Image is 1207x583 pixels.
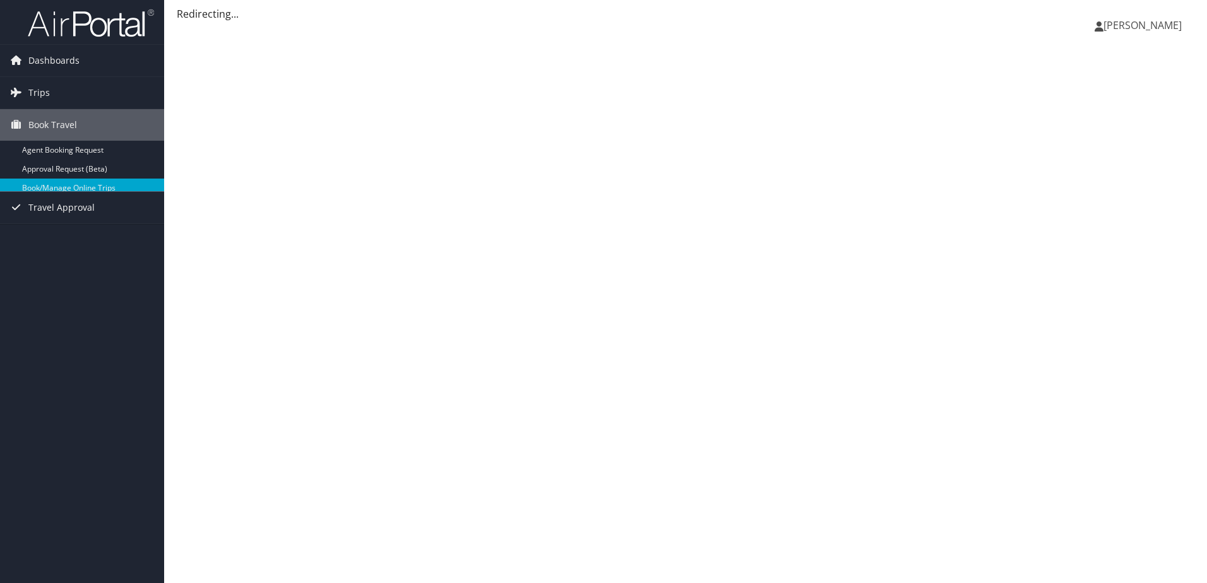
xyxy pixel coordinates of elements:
[177,6,1194,21] div: Redirecting...
[28,192,95,223] span: Travel Approval
[28,8,154,38] img: airportal-logo.png
[28,109,77,141] span: Book Travel
[28,77,50,109] span: Trips
[1103,18,1182,32] span: [PERSON_NAME]
[1095,6,1194,44] a: [PERSON_NAME]
[28,45,80,76] span: Dashboards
